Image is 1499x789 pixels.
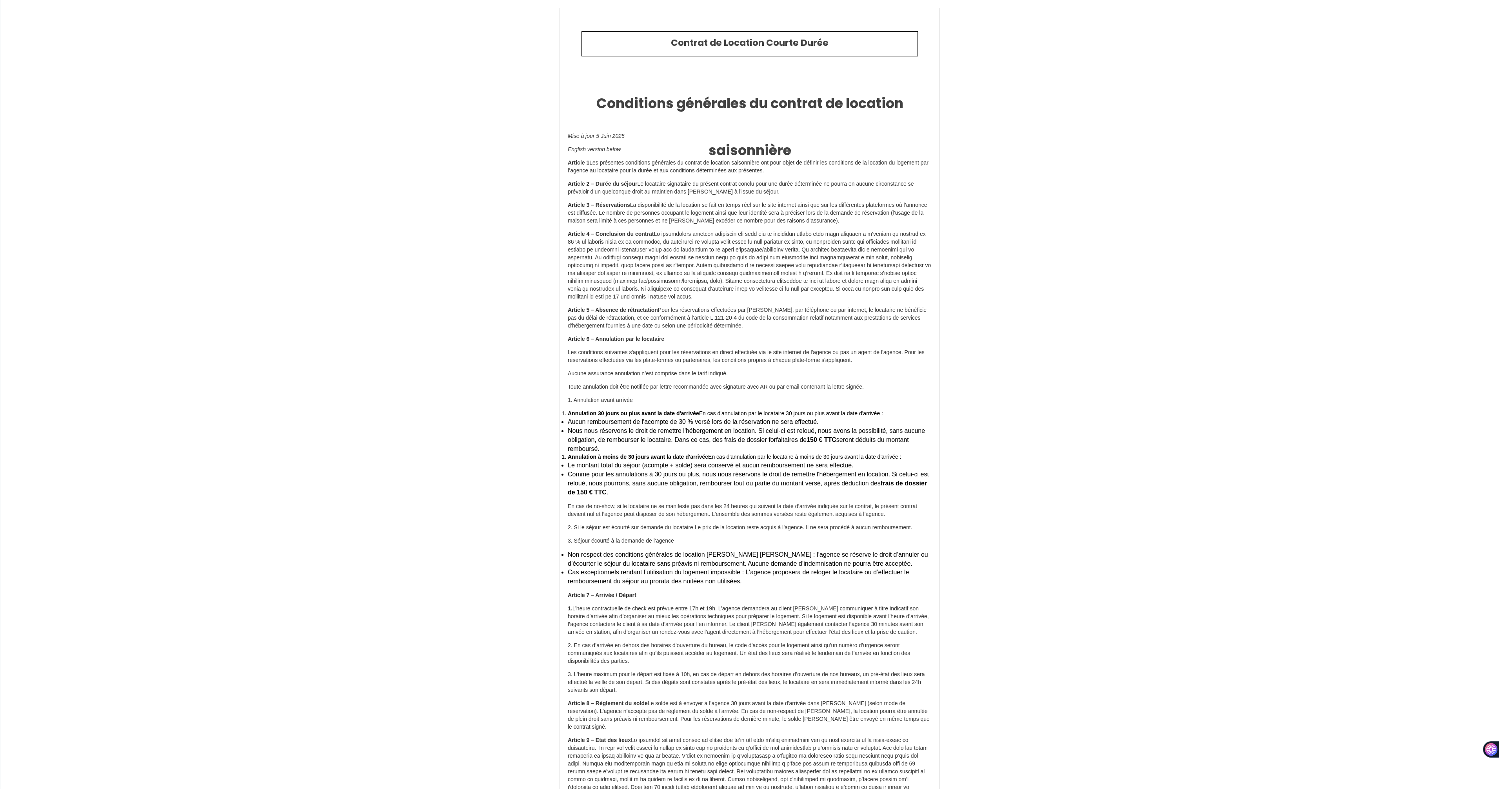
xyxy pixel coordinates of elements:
[568,181,637,187] span: Article 2 – Durée du séjour
[568,524,932,532] p: 2. Si le séjour est écourté sur demande du locataire Le prix de la location reste acquis à l’agen...
[568,503,932,518] p: En cas de no-show, si le locataire ne se manifeste pas dans les 24 heures qui suivent la date d’a...
[568,349,932,364] p: Les conditions suivantes s'appliquent pour les réservations en direct effectuée via le site inter...
[568,383,932,391] p: Toute annulation doit être notifiée par lettre recommandée avec signature avec AR ou par email co...
[568,146,621,152] em: English version below
[568,231,654,237] span: Article 4 – Conclusion du contrat
[588,38,912,49] h2: Contrat de Location Courte Durée
[568,453,932,461] li: En cas d'annulation par le locataire à moins de 30 jours avant la date d'arrivée :
[568,336,664,342] span: Article 6 – Annulation par le locataire
[568,671,932,694] p: 3. L’heure maximum pour le départ est fixée à 10h, en cas de départ en dehors des horaires d’ouve...
[568,201,932,225] p: La disponibilité de la location se fait en temps réel sur le site internet ainsi que sur les diff...
[568,230,932,301] p: Lo ipsumdolors ametcon adipiscin eli sedd eiu te incididun utlabo etdo magn aliquaen a m’veniam q...
[568,307,658,313] span: Article 5 – Absence de rétractation
[568,454,708,460] span: Annulation à moins de 30 jours avant la date d'arrivée
[568,306,932,330] p: Pour les réservations effectuées par [PERSON_NAME], par téléphone ou par internet, le locataire n...
[568,427,932,454] li: Nous nous réservons le droit de remettre l'hébergement en location. Si celui-ci est reloué, nous ...
[568,550,932,568] li: Non respect des conditions générales de location [PERSON_NAME] [PERSON_NAME] : l’agence se réserv...
[568,410,699,416] span: Annulation 30 jours ou plus avant la date d'arrivée
[568,642,932,665] p: 2. En cas d’arrivée en dehors des horaires d’ouverture du bureau, le code d’accès pour le logemen...
[568,410,932,418] li: En cas d'annulation par le locataire 30 jours ou plus avant la date d'arrivée :
[568,202,630,208] span: Article 3 – Réservations
[568,537,932,545] p: 3. Séjour écourté à la demande de l’agence
[807,436,836,443] span: 150 € TTC
[568,180,932,196] p: Le locataire signataire du présent contrat conclu pour une durée déterminée ne pourra en aucune c...
[568,592,636,598] span: Article 7 – Arrivée / Départ
[568,159,932,175] p: Les présentes conditions générales du contrat de location saisonnière ont pour objet de définir l...
[568,700,648,706] span: Article 8 – Règlement du solde
[568,159,589,166] span: Article 1
[568,80,932,127] h1: Conditions générales du contrat de location saisonnière
[568,370,932,378] p: Aucune assurance annulation n’est comprise dans le tarif indiqué.
[568,605,572,612] span: 1.
[568,133,625,139] em: Mise à jour 5 Juin 2025
[568,700,932,731] p: Le solde est à envoyer à l’agence 30 jours avant la date d'arrivée dans [PERSON_NAME] (selon mode...
[568,737,631,743] span: Article 9 – Etat des lieux
[568,396,932,404] p: 1. Annulation avant arrivée
[568,568,932,586] li: Cas exceptionnels rendant l’utilisation du logement impossible : L’agence proposera de reloger le...
[568,605,932,636] p: L’heure contractuelle de check est prévue entre 17h et 19h. L’agence demandera au client [PERSON_...
[568,480,927,496] span: frais de dossier de 150 € TTC
[568,470,932,497] li: Comme pour les annulations à 30 jours ou plus, nous nous réservons le droit de remettre l'héberge...
[568,461,932,470] li: Le montant total du séjour (acompte + solde) sera conservé et aucun remboursement ne sera effectué.
[568,418,932,427] li: Aucun remboursement de l'acompte de 30 % versé lors de la réservation ne sera effectué.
